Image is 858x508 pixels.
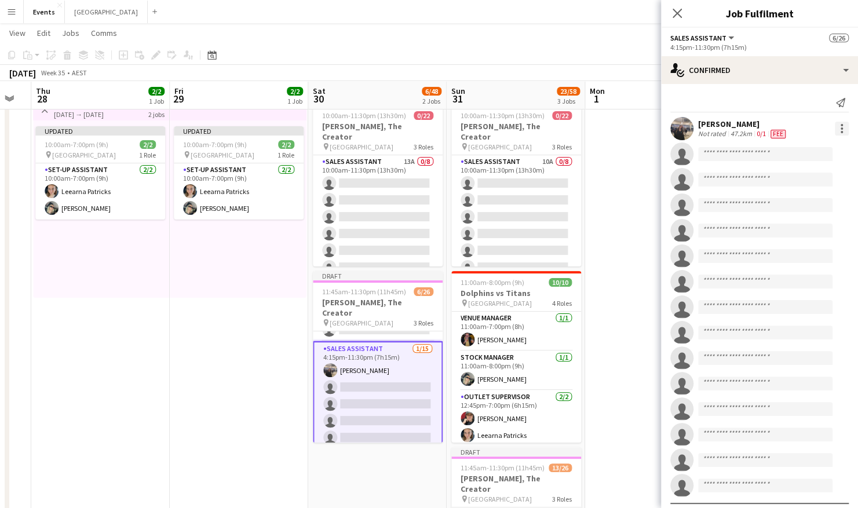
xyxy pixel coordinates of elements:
span: Fri [174,86,184,96]
span: 10:00am-11:30pm (13h30m) [461,111,545,120]
span: 1 Role [139,151,156,159]
span: [GEOGRAPHIC_DATA] [468,142,532,151]
span: [GEOGRAPHIC_DATA] [191,151,254,159]
div: AEST [72,68,87,77]
span: 2/2 [140,140,156,149]
app-card-role: Sales Assistant10A0/810:00am-11:30pm (13h30m) [451,155,581,312]
span: Sat [313,86,326,96]
app-job-card: Updated10:00am-7:00pm (9h)2/2 [GEOGRAPHIC_DATA]1 RoleSet-up Assistant2/210:00am-7:00pm (9h)Leearn... [174,126,304,220]
span: 1 [588,92,605,105]
h3: [PERSON_NAME], The Creator [451,121,581,142]
a: View [5,25,30,41]
app-card-role: Sales Assistant13A0/810:00am-11:30pm (13h30m) [313,155,443,312]
span: 11:45am-11:30pm (11h45m) [322,287,406,296]
span: 3 Roles [552,495,572,503]
div: 2 Jobs [422,97,441,105]
div: 3 Jobs [557,97,579,105]
div: 1 Job [287,97,302,105]
div: Crew has different fees then in role [768,129,788,138]
span: Sun [451,86,465,96]
span: 10/10 [549,278,572,287]
app-card-role: Stock Manager1/111:00am-8:00pm (9h)[PERSON_NAME] [451,351,581,390]
span: [GEOGRAPHIC_DATA] [330,319,393,327]
div: [PERSON_NAME] [698,119,788,129]
div: Not rated [698,129,728,138]
div: 4:15pm-11:30pm (7h15m) [670,43,849,52]
span: 29 [173,92,184,105]
span: 11:45am-11:30pm (11h45m) [461,463,545,472]
button: [GEOGRAPHIC_DATA] [65,1,148,23]
app-card-role: Set-up Assistant2/210:00am-7:00pm (9h)Leearna Patricks[PERSON_NAME] [174,163,304,220]
app-job-card: Updated10:00am-7:00pm (9h)2/2 [GEOGRAPHIC_DATA]1 RoleSet-up Assistant2/210:00am-7:00pm (9h)Leearn... [35,126,165,220]
span: 0/22 [552,111,572,120]
app-job-card: Updated10:00am-11:30pm (13h30m)0/22[PERSON_NAME], The Creator [GEOGRAPHIC_DATA]3 RolesSales Assis... [451,95,581,266]
h3: [PERSON_NAME], The Creator [451,473,581,494]
h3: Job Fulfilment [661,6,858,21]
span: 4 Roles [552,299,572,308]
div: Draft [313,271,443,280]
div: Draft [451,447,581,456]
span: [GEOGRAPHIC_DATA] [52,151,116,159]
h3: [PERSON_NAME], The Creator [313,121,443,142]
span: 2/2 [148,87,165,96]
span: Jobs [62,28,79,38]
h3: [PERSON_NAME], The Creator [313,297,443,318]
span: Fee [771,130,786,138]
div: 2 jobs [148,109,165,119]
div: [DATE] → [DATE] [54,110,140,119]
span: [GEOGRAPHIC_DATA] [468,495,532,503]
h3: Dolphins vs Titans [451,288,581,298]
app-skills-label: 0/1 [757,129,766,138]
div: 47.2km [728,129,754,138]
span: 0/22 [414,111,433,120]
span: 6/48 [422,87,441,96]
span: 30 [311,92,326,105]
span: Comms [91,28,117,38]
span: Edit [37,28,50,38]
span: View [9,28,25,38]
span: 6/26 [829,34,849,42]
span: 10:00am-7:00pm (9h) [183,140,247,149]
span: 2/2 [278,140,294,149]
app-job-card: 11:00am-8:00pm (9h)10/10Dolphins vs Titans [GEOGRAPHIC_DATA]4 RolesVenue Manager1/111:00am-7:00pm... [451,271,581,443]
a: Jobs [57,25,84,41]
span: 6/26 [414,287,433,296]
span: Sales Assistant [670,34,726,42]
span: 3 Roles [414,142,433,151]
span: 11:00am-8:00pm (9h) [461,278,524,287]
span: 10:00am-7:00pm (9h) [45,140,108,149]
button: Events [24,1,65,23]
span: 31 [450,92,465,105]
div: Updated [35,126,165,136]
a: Comms [86,25,122,41]
span: 2/2 [287,87,303,96]
app-card-role: Venue Manager1/111:00am-7:00pm (8h)[PERSON_NAME] [451,312,581,351]
span: 13/26 [549,463,572,472]
span: 23/58 [557,87,580,96]
button: Sales Assistant [670,34,736,42]
span: [GEOGRAPHIC_DATA] [330,142,393,151]
span: Week 35 [38,68,67,77]
span: Thu [36,86,50,96]
div: Updated [174,126,304,136]
span: 3 Roles [414,319,433,327]
a: Edit [32,25,55,41]
span: 28 [34,92,50,105]
app-job-card: Updated10:00am-11:30pm (13h30m)0/22[PERSON_NAME], The Creator [GEOGRAPHIC_DATA]3 RolesSales Assis... [313,95,443,266]
div: 1 Job [149,97,164,105]
div: Confirmed [661,56,858,84]
span: 10:00am-11:30pm (13h30m) [322,111,406,120]
app-card-role: Outlet Supervisor2/212:45pm-7:00pm (6h15m)[PERSON_NAME]Leearna Patricks [451,390,581,447]
div: [DATE] [9,67,36,79]
app-job-card: Draft11:45am-11:30pm (11h45m)6/26[PERSON_NAME], The Creator [GEOGRAPHIC_DATA]3 RolesSales Assista... [313,271,443,443]
span: [GEOGRAPHIC_DATA] [468,299,532,308]
app-card-role: Set-up Assistant2/210:00am-7:00pm (9h)Leearna Patricks[PERSON_NAME] [35,163,165,220]
span: 1 Role [278,151,294,159]
span: 3 Roles [552,142,572,151]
